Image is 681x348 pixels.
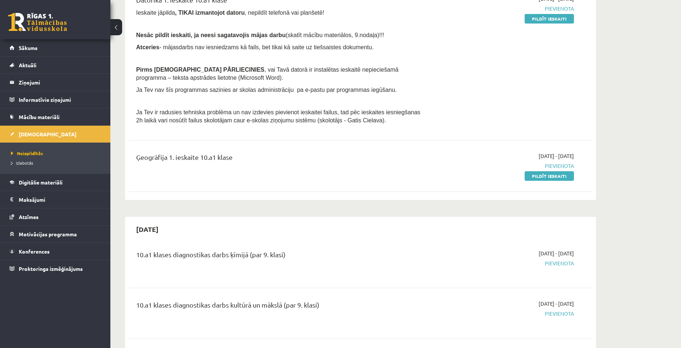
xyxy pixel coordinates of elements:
span: Konferences [19,248,50,255]
a: Pildīt ieskaiti [525,14,574,24]
legend: Ziņojumi [19,74,101,91]
span: Digitālie materiāli [19,179,63,186]
span: Sākums [19,44,38,51]
span: Pirms [DEMOGRAPHIC_DATA] PĀRLIECINIES [136,67,265,73]
span: Mācību materiāli [19,114,60,120]
span: Proktoringa izmēģinājums [19,265,83,272]
a: Proktoringa izmēģinājums [10,260,101,277]
span: , vai Tavā datorā ir instalētas ieskaitē nepieciešamā programma – teksta apstrādes lietotne (Micr... [136,67,398,81]
span: - mājasdarbs nav iesniedzams kā fails, bet tikai kā saite uz tiešsaistes dokumentu. [136,44,374,50]
div: 10.a1 klases diagnostikas darbs ķīmijā (par 9. klasi) [136,250,424,263]
a: Rīgas 1. Tālmācības vidusskola [8,13,67,31]
span: Ieskaite jāpilda , nepildīt telefonā vai planšetē! [136,10,324,16]
a: Digitālie materiāli [10,174,101,191]
span: Atzīmes [19,214,39,220]
span: Ja Tev nav šīs programmas sazinies ar skolas administrāciju pa e-pastu par programmas iegūšanu. [136,87,397,93]
span: [DATE] - [DATE] [539,152,574,160]
a: Izlabotās [11,159,103,166]
span: Pievienota [435,162,574,170]
a: Aktuāli [10,57,101,73]
b: Atceries [136,44,159,50]
span: Ja Tev ir radusies tehniska problēma un nav izdevies pievienot ieskaitei failus, tad pēc ieskaite... [136,109,421,123]
b: , TIKAI izmantojot datoru [175,10,245,16]
a: Atzīmes [10,208,101,225]
a: Pildīt ieskaiti [525,171,574,181]
span: Motivācijas programma [19,231,77,237]
span: Pievienota [435,310,574,317]
span: [DATE] - [DATE] [539,300,574,308]
span: [DATE] - [DATE] [539,250,574,257]
a: Konferences [10,243,101,260]
h2: [DATE] [129,220,166,238]
span: Neizpildītās [11,150,43,156]
span: Izlabotās [11,160,33,166]
span: Nesāc pildīt ieskaiti, ja neesi sagatavojis mājas darbu [136,32,285,38]
a: Sākums [10,39,101,56]
a: Informatīvie ziņojumi [10,91,101,108]
a: Motivācijas programma [10,226,101,243]
a: Neizpildītās [11,150,103,157]
div: Ģeogrāfija 1. ieskaite 10.a1 klase [136,152,424,166]
a: Maksājumi [10,191,101,208]
span: Pievienota [435,5,574,12]
span: (skatīt mācību materiālos, 9.nodaļa)!!! [285,32,384,38]
legend: Maksājumi [19,191,101,208]
legend: Informatīvie ziņojumi [19,91,101,108]
a: Ziņojumi [10,74,101,91]
div: 10.a1 klases diagnostikas darbs kultūrā un mākslā (par 9. klasi) [136,300,424,313]
span: Pievienota [435,259,574,267]
a: [DEMOGRAPHIC_DATA] [10,126,101,143]
a: Mācību materiāli [10,108,101,125]
span: Aktuāli [19,62,36,68]
span: [DEMOGRAPHIC_DATA] [19,131,77,137]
